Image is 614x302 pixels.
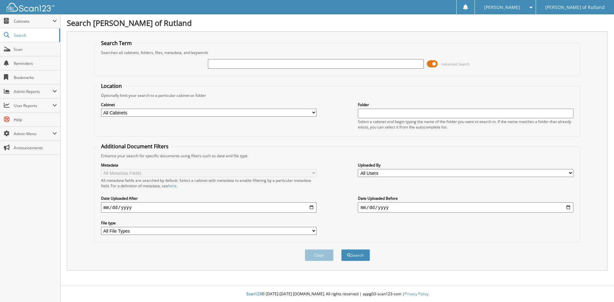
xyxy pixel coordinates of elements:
[545,5,605,9] span: [PERSON_NAME] of Rutland
[305,249,334,261] button: Clear
[14,19,52,24] span: Cabinets
[98,50,577,55] div: Searches all cabinets, folders, files, metadata, and keywords
[358,162,573,168] label: Uploaded By
[484,5,520,9] span: [PERSON_NAME]
[98,153,577,159] div: Enhance your search for specific documents using filters such as date and file type.
[101,202,317,213] input: start
[358,119,573,130] div: Select a cabinet and begin typing the name of the folder you want to search in. If the name match...
[98,82,125,89] legend: Location
[98,40,135,47] legend: Search Term
[341,249,370,261] button: Search
[101,162,317,168] label: Metadata
[14,47,57,52] span: Scan
[67,18,608,28] h1: Search [PERSON_NAME] of Rutland
[60,286,614,302] div: © [DATE]-[DATE] [DOMAIN_NAME]. All rights reserved | appg03-scan123-com |
[168,183,177,189] a: here
[14,61,57,66] span: Reminders
[98,93,577,98] div: Optionally limit your search to a particular cabinet or folder
[14,103,52,108] span: User Reports
[101,102,317,107] label: Cabinet
[98,143,172,150] legend: Additional Document Filters
[358,196,573,201] label: Date Uploaded Before
[101,220,317,226] label: File type
[14,75,57,80] span: Bookmarks
[14,145,57,151] span: Announcements
[405,291,429,297] a: Privacy Policy
[101,196,317,201] label: Date Uploaded After
[14,33,56,38] span: Search
[14,89,52,94] span: Admin Reports
[441,62,470,66] span: Advanced Search
[358,202,573,213] input: end
[14,131,52,136] span: Admin Menu
[246,291,262,297] span: Scan123
[101,178,317,189] div: All metadata fields are searched by default. Select a cabinet with metadata to enable filtering b...
[14,117,57,122] span: Help
[6,3,54,12] img: scan123-logo-white.svg
[358,102,573,107] label: Folder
